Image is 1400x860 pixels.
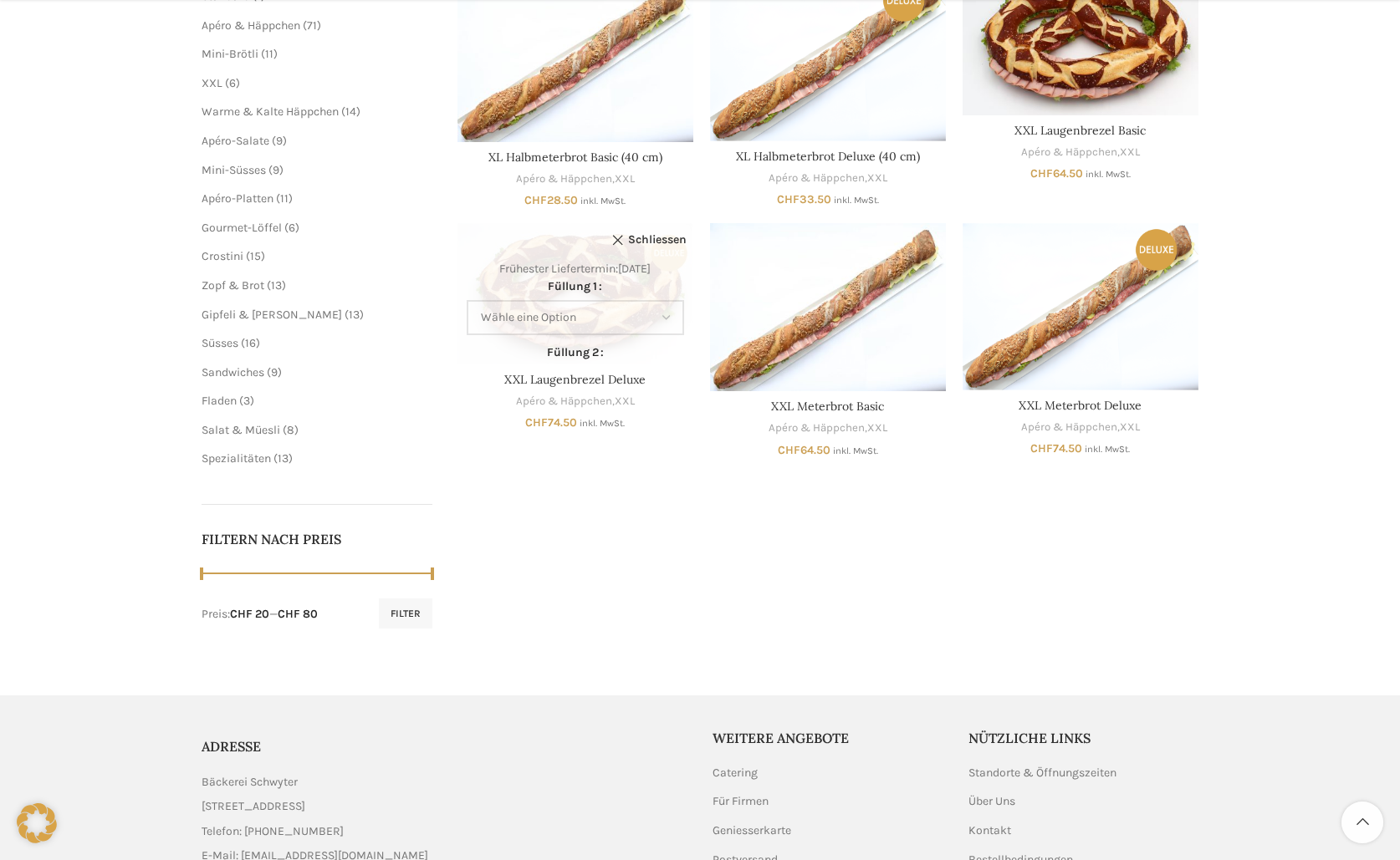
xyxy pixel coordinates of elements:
div: , [963,420,1198,435]
a: Apéro-Platten [202,191,273,206]
a: XXL Meterbrot Basic [771,399,884,414]
span: 13 [271,278,282,293]
bdi: 74.50 [1030,441,1082,455]
a: XXL [1120,145,1140,160]
a: Scroll to top button [1341,801,1383,843]
span: CHF [1030,166,1053,181]
span: CHF [778,443,800,457]
bdi: 64.50 [778,443,830,457]
a: XL Halbmeterbrot Basic (40 cm) [488,150,662,165]
a: Apéro & Häppchen [516,394,612,410]
a: Apéro & Häppchen [769,420,865,436]
a: Crostini [202,249,243,263]
a: XXL Laugenbrezel Basic [1014,123,1146,138]
a: Standorte & Öffnungszeiten [968,765,1118,781]
a: Für Firmen [713,793,770,810]
a: Apéro & Häppchen [516,171,612,187]
a: Über Uns [968,793,1017,810]
a: Catering [713,765,759,781]
a: Gipfeli & [PERSON_NAME] [202,308,342,322]
a: Sandwiches [202,365,264,379]
a: XXL Laugenbrezel Deluxe [504,372,646,387]
a: XXL Meterbrot Deluxe [963,223,1198,389]
small: inkl. MwSt. [1085,444,1130,455]
a: Kontakt [968,822,1013,839]
small: inkl. MwSt. [1086,169,1131,180]
a: XXL [867,170,887,186]
h5: Weitere Angebote [713,729,943,747]
label: Füllung 2 [547,343,604,362]
span: 9 [276,134,283,148]
a: Apéro & Häppchen [1021,145,1117,160]
a: XXL [615,171,635,187]
span: [DATE] [499,262,651,276]
div: Preis: — [202,606,318,623]
a: Zopf & Brot [202,278,264,293]
span: 15 [250,249,261,263]
a: XXL [1120,420,1140,435]
div: , [710,170,946,186]
a: List item link [202,822,687,841]
a: Fladen [202,394,237,408]
small: inkl. MwSt. [833,445,878,456]
span: Bäckerei Schwyter [202,773,298,791]
a: Mini-Brötli [202,47,258,61]
bdi: 33.50 [777,192,831,206]
a: Apéro & Häppchen [1021,420,1117,435]
span: CHF [524,193,547,207]
span: ADRESSE [202,738,261,755]
bdi: 64.50 [1030,166,1083,181]
span: 71 [307,18,317,33]
span: 11 [265,47,273,61]
span: 6 [289,221,295,235]
button: Filter [379,598,432,628]
span: 13 [278,451,289,466]
span: CHF [525,415,548,430]
a: XXL Meterbrot Basic [710,223,946,391]
span: 8 [287,423,294,437]
span: Spezialitäten [202,451,271,466]
span: CHF 80 [278,607,318,621]
span: 16 [245,336,256,350]
a: Salat & Müesli [202,423,280,437]
a: XL Halbmeterbrot Deluxe (40 cm) [736,149,920,164]
a: Süsses [202,336,238,350]
a: Apéro & Häppchen [769,170,865,186]
small: inkl. MwSt. [580,196,626,206]
a: Schliessen [611,227,687,252]
small: inkl. MwSt. [834,195,879,206]
span: [STREET_ADDRESS] [202,797,305,816]
span: 11 [280,191,289,206]
div: , [963,145,1198,160]
a: Mini-Süsses [202,163,266,177]
div: , [710,420,946,436]
span: 9 [273,163,279,177]
h5: Filtern nach Preis [202,530,432,548]
span: 9 [271,365,278,379]
div: , [457,394,693,410]
span: 13 [349,308,360,322]
h5: Nützliche Links [968,729,1199,747]
a: XXL [202,76,222,90]
a: Warme & Kalte Häppchen [202,104,339,119]
a: XXL Meterbrot Deluxe [1019,398,1142,413]
span: CHF [1030,441,1053,455]
bdi: 28.50 [524,193,578,207]
small: inkl. MwSt. [580,418,625,429]
a: XXL [867,420,887,436]
a: Apéro & Häppchen [202,18,300,33]
span: 6 [229,76,236,90]
div: , [457,171,693,187]
label: Füllung 1 [548,277,602,296]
